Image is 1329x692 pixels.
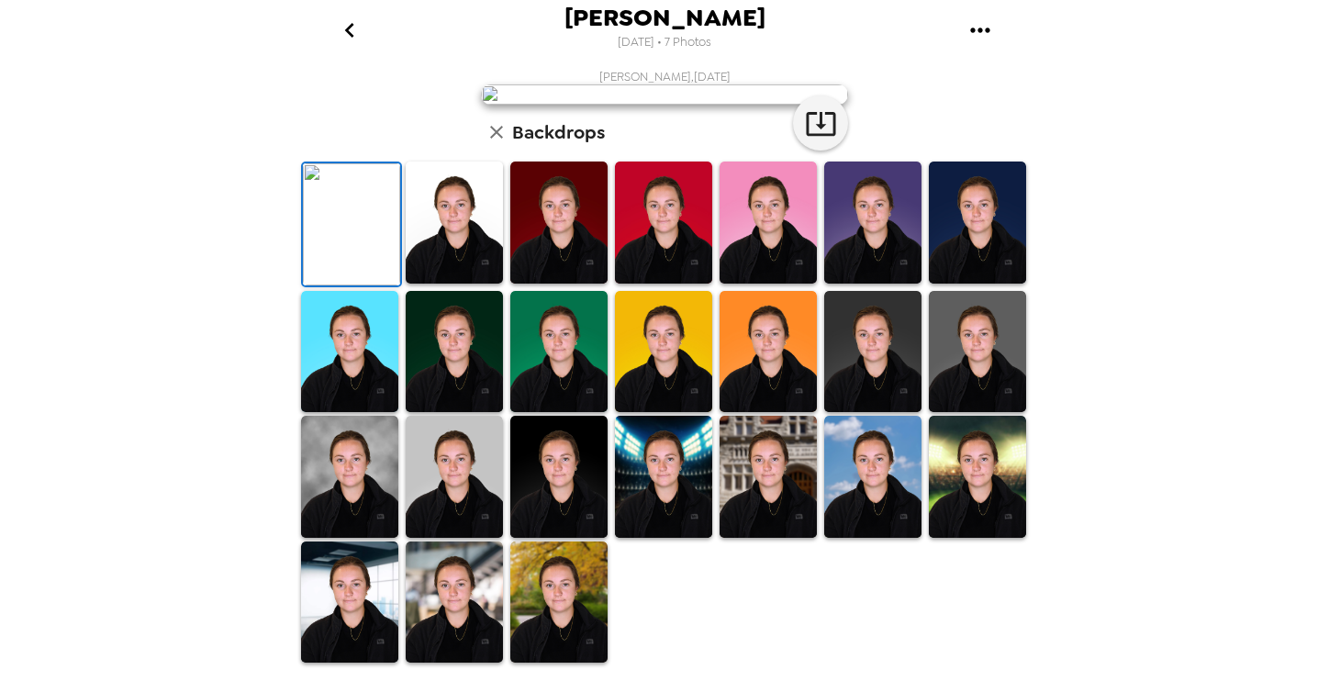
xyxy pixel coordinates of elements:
img: Original [303,163,400,285]
h6: Backdrops [512,117,605,147]
span: [PERSON_NAME] [564,6,765,30]
img: user [481,84,848,105]
span: [PERSON_NAME] , [DATE] [599,69,731,84]
span: [DATE] • 7 Photos [618,30,711,55]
